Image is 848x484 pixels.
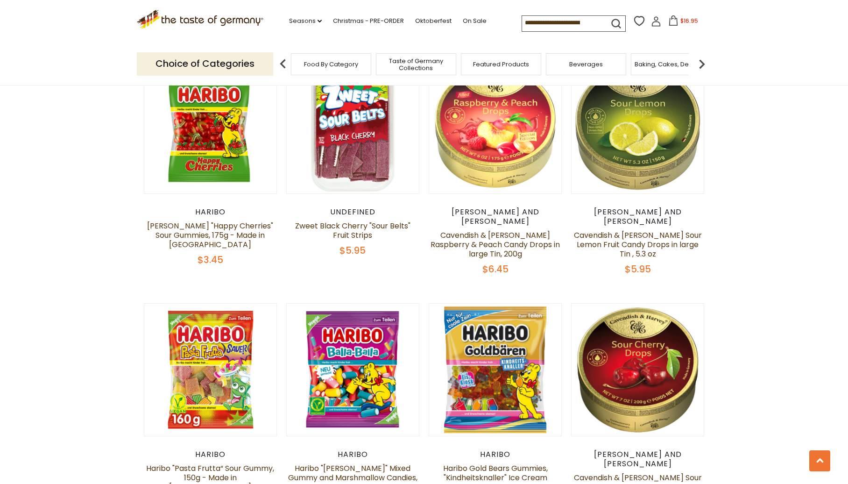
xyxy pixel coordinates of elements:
[693,55,711,73] img: next arrow
[289,16,322,26] a: Seasons
[198,253,223,266] span: $3.45
[571,450,704,469] div: [PERSON_NAME] and [PERSON_NAME]
[463,16,487,26] a: On Sale
[379,57,453,71] a: Taste of Germany Collections
[295,221,410,241] a: Zweet Black Cherry "Sour Belts" Fruit Strips
[429,62,561,194] img: Cavendish & Harvey Raspberry & Peach Candy Drops in large Tin, 200g
[137,52,273,75] p: Choice of Categories
[147,221,273,250] a: [PERSON_NAME] "Happy Cherries" Sour Gummies, 175g - Made in [GEOGRAPHIC_DATA]
[274,55,292,73] img: previous arrow
[144,304,276,436] img: Haribo "Pasta Frutta“ Sour Gummy, 150g - Made in Germany
[144,62,276,194] img: Haribo "Happy Cherries" Sour Gummies, 175g - Made in Germany
[286,450,419,459] div: Haribo
[429,207,562,226] div: [PERSON_NAME] and [PERSON_NAME]
[431,230,560,259] a: Cavendish & [PERSON_NAME] Raspberry & Peach Candy Drops in large Tin, 200g
[625,263,651,276] span: $5.95
[571,207,704,226] div: [PERSON_NAME] and [PERSON_NAME]
[680,17,698,25] span: $16.95
[572,304,704,436] img: Cavendish & Harvey Sour Cherry Fruit Candy Drops in large Tin, 200g
[144,207,277,217] div: Haribo
[569,61,603,68] a: Beverages
[429,450,562,459] div: Haribo
[635,61,707,68] a: Baking, Cakes, Desserts
[287,304,419,436] img: Haribo "Balla-Balla" Mixed Gummy and Marshmallow Candies, 160g - Made in Germany
[572,62,704,194] img: Cavendish & Harvey Sour Lemon Fruit Candy Drops in large Tin , 5.3 oz
[286,207,419,217] div: undefined
[287,62,419,194] img: Zweet Black Cherry "Sour Belts" Fruit Strips
[304,61,358,68] a: Food By Category
[482,263,509,276] span: $6.45
[415,16,452,26] a: Oktoberfest
[663,15,703,29] button: $16.95
[473,61,529,68] a: Featured Products
[574,230,702,259] a: Cavendish & [PERSON_NAME] Sour Lemon Fruit Candy Drops in large Tin , 5.3 oz
[333,16,404,26] a: Christmas - PRE-ORDER
[429,304,561,436] img: Haribo Gold Bears Gummies, "Kindheitsknaller" Ice Cream Flavors, 175g - made in Germany
[339,244,366,257] span: $5.95
[144,450,277,459] div: Haribo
